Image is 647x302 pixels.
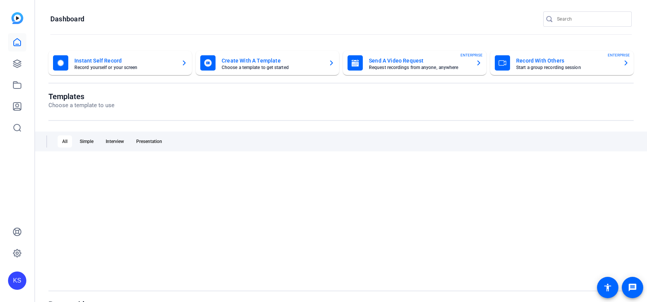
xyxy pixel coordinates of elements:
img: blue-gradient.svg [11,12,23,24]
span: ENTERPRISE [608,52,630,58]
mat-card-subtitle: Start a group recording session [516,65,617,70]
mat-card-title: Instant Self Record [74,56,175,65]
p: Choose a template to use [48,101,114,110]
mat-icon: message [628,283,637,292]
button: Instant Self RecordRecord yourself or your screen [48,51,192,75]
mat-card-title: Record With Others [516,56,617,65]
div: KS [8,271,26,290]
span: ENTERPRISE [460,52,483,58]
mat-card-subtitle: Choose a template to get started [222,65,322,70]
div: Simple [75,135,98,148]
div: Presentation [132,135,167,148]
button: Create With A TemplateChoose a template to get started [196,51,339,75]
h1: Templates [48,92,114,101]
mat-card-subtitle: Request recordings from anyone, anywhere [369,65,470,70]
mat-card-title: Send A Video Request [369,56,470,65]
mat-card-title: Create With A Template [222,56,322,65]
div: Interview [101,135,129,148]
h1: Dashboard [50,14,84,24]
button: Record With OthersStart a group recording sessionENTERPRISE [490,51,634,75]
button: Send A Video RequestRequest recordings from anyone, anywhereENTERPRISE [343,51,486,75]
div: All [58,135,72,148]
mat-icon: accessibility [603,283,612,292]
mat-card-subtitle: Record yourself or your screen [74,65,175,70]
input: Search [557,14,626,24]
